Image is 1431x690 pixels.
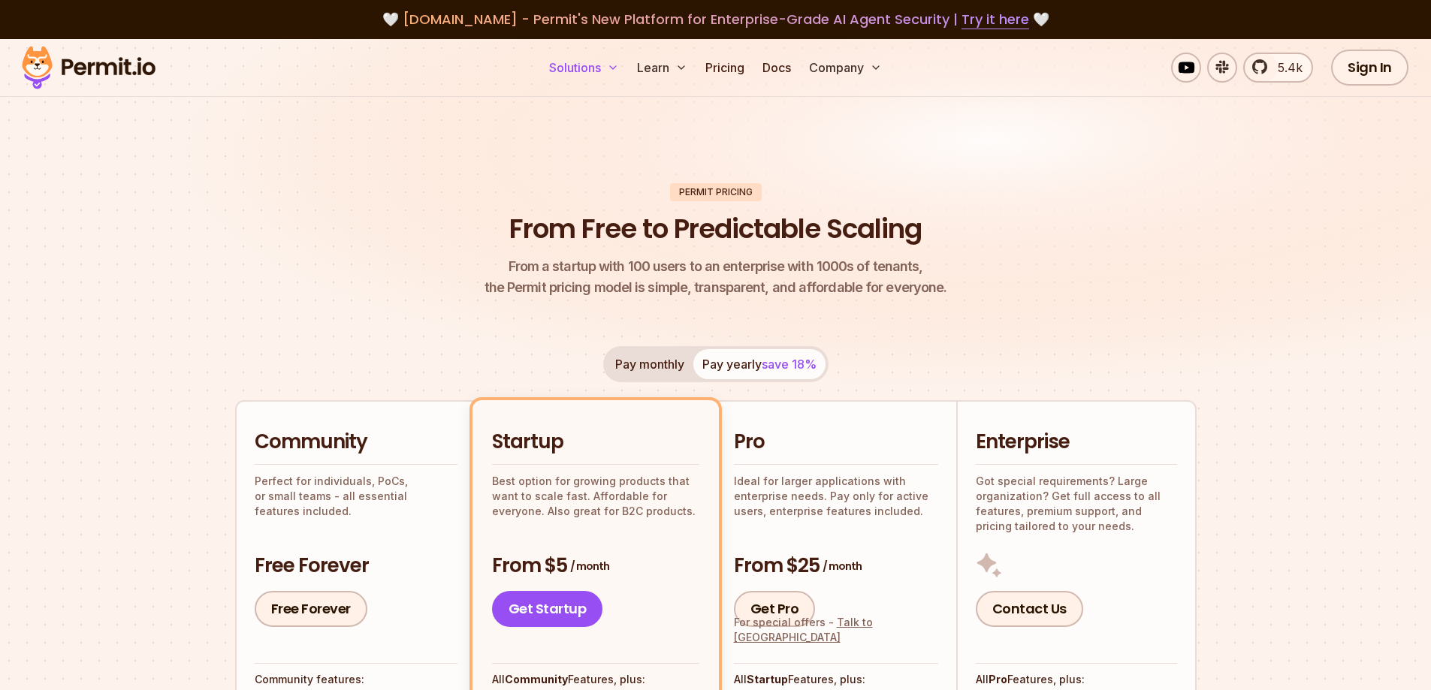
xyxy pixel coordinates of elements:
span: From a startup with 100 users to an enterprise with 1000s of tenants, [485,256,947,277]
a: Get Startup [492,591,603,627]
span: / month [570,559,609,574]
a: 5.4k [1243,53,1313,83]
p: Got special requirements? Large organization? Get full access to all features, premium support, a... [976,474,1177,534]
p: Best option for growing products that want to scale fast. Affordable for everyone. Also great for... [492,474,699,519]
h2: Startup [492,429,699,456]
h4: Community features: [255,672,457,687]
h2: Community [255,429,457,456]
h4: All Features, plus: [492,672,699,687]
img: Permit logo [15,42,162,93]
strong: Community [505,673,568,685]
a: Pricing [699,53,750,83]
button: Company [803,53,888,83]
h4: All Features, plus: [976,672,1177,687]
a: Docs [756,53,797,83]
a: Try it here [962,10,1029,29]
a: Contact Us [976,591,1083,627]
p: the Permit pricing model is simple, transparent, and affordable for everyone. [485,256,947,298]
p: Perfect for individuals, PoCs, or small teams - all essential features included. [255,474,457,519]
p: Ideal for larger applications with enterprise needs. Pay only for active users, enterprise featur... [734,474,938,519]
div: 🤍 🤍 [36,9,1395,30]
button: Solutions [543,53,625,83]
h2: Enterprise [976,429,1177,456]
span: / month [823,559,862,574]
button: Learn [631,53,693,83]
div: Permit Pricing [670,183,762,201]
a: Get Pro [734,591,816,627]
strong: Pro [989,673,1007,685]
h3: Free Forever [255,553,457,580]
h1: From Free to Predictable Scaling [509,210,922,248]
span: [DOMAIN_NAME] - Permit's New Platform for Enterprise-Grade AI Agent Security | [403,10,1029,29]
h4: All Features, plus: [734,672,938,687]
span: 5.4k [1269,59,1303,77]
div: For special offers - [734,615,938,645]
a: Free Forever [255,591,367,627]
h3: From $25 [734,553,938,580]
button: Pay monthly [606,349,693,379]
a: Sign In [1331,50,1408,86]
strong: Startup [747,673,788,685]
h2: Pro [734,429,938,456]
h3: From $5 [492,553,699,580]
